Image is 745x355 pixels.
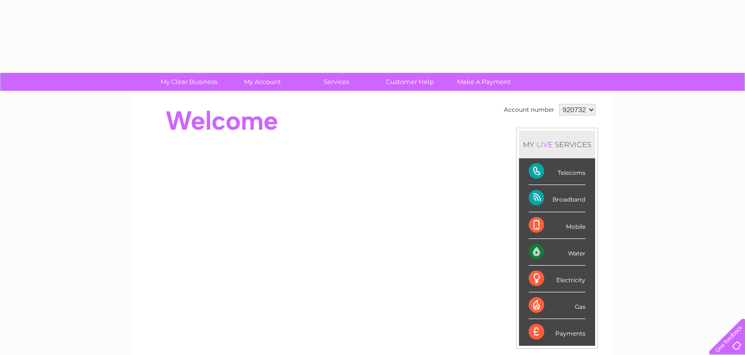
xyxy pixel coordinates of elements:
a: Services [296,73,376,91]
div: Gas [529,292,585,319]
div: Payments [529,319,585,345]
a: My Account [223,73,303,91]
a: Customer Help [370,73,450,91]
a: My Clear Business [149,73,229,91]
div: Broadband [529,185,585,212]
td: Account number [502,101,557,118]
div: LIVE [534,140,555,149]
div: Mobile [529,212,585,239]
a: Make A Payment [444,73,524,91]
div: Electricity [529,266,585,292]
div: MY SERVICES [519,131,595,158]
div: Telecoms [529,158,585,185]
div: Water [529,239,585,266]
